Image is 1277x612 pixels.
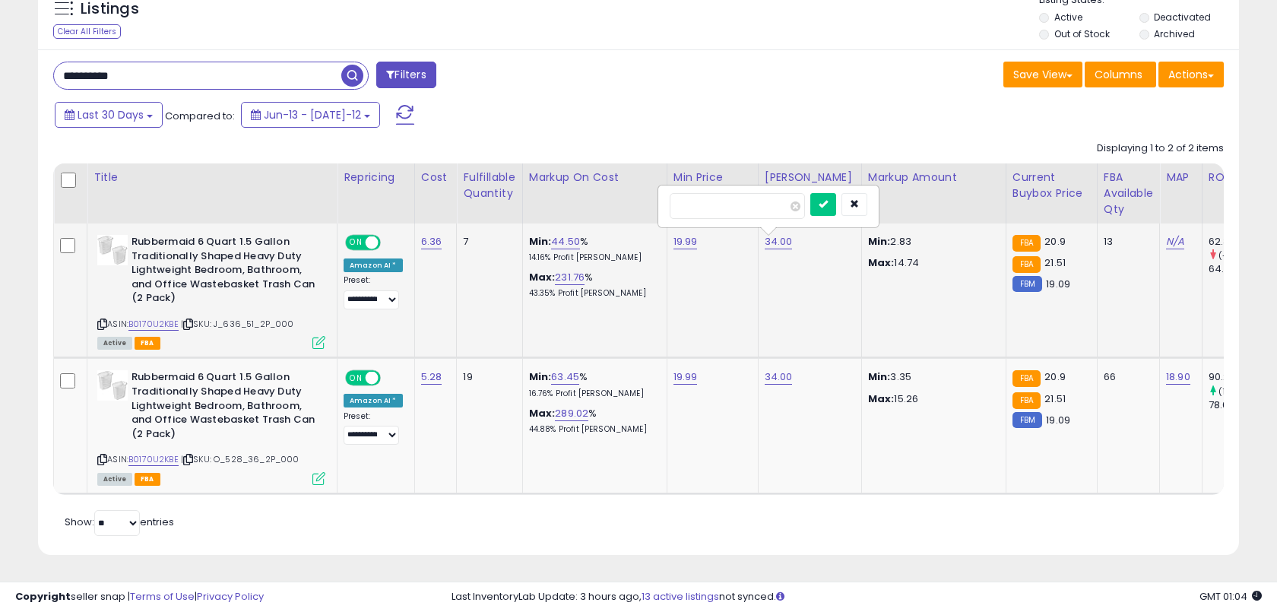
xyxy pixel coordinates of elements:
[1044,255,1066,270] span: 21.51
[1104,170,1153,217] div: FBA Available Qty
[529,388,655,399] p: 16.76% Profit [PERSON_NAME]
[132,235,316,309] b: Rubbermaid 6 Quart 1.5 Gallon Traditionally Shaped Heavy Duty Lightweight Bedroom, Bathroom, and ...
[868,255,895,270] strong: Max:
[97,235,128,265] img: 31--2NnPmQL._SL40_.jpg
[1218,249,1256,262] small: (-3.36%)
[765,369,793,385] a: 34.00
[555,406,588,421] a: 289.02
[165,109,235,123] span: Compared to:
[379,372,403,385] span: OFF
[1095,67,1142,82] span: Columns
[97,337,132,350] span: All listings currently available for purchase on Amazon
[53,24,121,39] div: Clear All Filters
[15,589,71,604] strong: Copyright
[551,369,579,385] a: 63.45
[1046,277,1070,291] span: 19.09
[868,256,994,270] p: 14.74
[1158,62,1224,87] button: Actions
[463,170,515,201] div: Fulfillable Quantity
[344,275,403,309] div: Preset:
[529,406,556,420] b: Max:
[135,473,160,486] span: FBA
[1012,256,1041,273] small: FBA
[347,372,366,385] span: ON
[1166,170,1196,186] div: MAP
[868,392,895,406] strong: Max:
[181,453,299,465] span: | SKU: O_528_36_2P_000
[1166,369,1190,385] a: 18.90
[1209,398,1270,412] div: 78.03%
[868,369,891,384] strong: Min:
[529,235,655,263] div: %
[97,235,325,347] div: ASIN:
[1209,370,1270,384] div: 90.26%
[1012,392,1041,409] small: FBA
[1209,235,1270,249] div: 62.37%
[128,453,179,466] a: B0170U2KBE
[421,369,442,385] a: 5.28
[379,236,403,249] span: OFF
[1003,62,1082,87] button: Save View
[868,235,994,249] p: 2.83
[1044,369,1066,384] span: 20.9
[344,411,403,446] div: Preset:
[421,170,451,186] div: Cost
[132,370,316,445] b: Rubbermaid 6 Quart 1.5 Gallon Traditionally Shaped Heavy Duty Lightweight Bedroom, Bathroom, and ...
[197,589,264,604] a: Privacy Policy
[529,234,552,249] b: Min:
[529,252,655,263] p: 14.16% Profit [PERSON_NAME]
[529,407,655,435] div: %
[1154,27,1195,40] label: Archived
[529,270,556,284] b: Max:
[128,318,179,331] a: B0170U2KBE
[264,107,361,122] span: Jun-13 - [DATE]-12
[1044,392,1066,406] span: 21.51
[1085,62,1156,87] button: Columns
[529,370,655,398] div: %
[1104,370,1148,384] div: 66
[868,370,994,384] p: 3.35
[344,170,408,186] div: Repricing
[181,318,294,330] span: | SKU: J_636_51_2P_000
[1012,412,1042,428] small: FBM
[1012,170,1091,201] div: Current Buybox Price
[452,590,1262,604] div: Last InventoryLab Update: 3 hours ago, not synced.
[868,234,891,249] strong: Min:
[1166,234,1184,249] a: N/A
[1199,589,1262,604] span: 2025-08-12 01:04 GMT
[642,589,719,604] a: 13 active listings
[65,515,174,529] span: Show: entries
[551,234,580,249] a: 44.50
[529,369,552,384] b: Min:
[376,62,436,88] button: Filters
[421,234,442,249] a: 6.36
[93,170,331,186] div: Title
[673,170,752,186] div: Min Price
[1012,235,1041,252] small: FBA
[463,370,510,384] div: 19
[1209,262,1270,276] div: 64.54%
[868,392,994,406] p: 15.26
[529,271,655,299] div: %
[673,234,698,249] a: 19.99
[765,170,855,186] div: [PERSON_NAME]
[1054,11,1082,24] label: Active
[55,102,163,128] button: Last 30 Days
[529,288,655,299] p: 43.35% Profit [PERSON_NAME]
[868,170,1000,186] div: Markup Amount
[1046,413,1070,427] span: 19.09
[1097,141,1224,156] div: Displaying 1 to 2 of 2 items
[97,370,325,483] div: ASIN:
[555,270,585,285] a: 231.76
[344,394,403,407] div: Amazon AI *
[529,424,655,435] p: 44.88% Profit [PERSON_NAME]
[463,235,510,249] div: 7
[130,589,195,604] a: Terms of Use
[1209,170,1264,186] div: ROI
[78,107,144,122] span: Last 30 Days
[1218,385,1254,398] small: (15.67%)
[1154,11,1211,24] label: Deactivated
[522,163,667,224] th: The percentage added to the cost of goods (COGS) that forms the calculator for Min & Max prices.
[673,369,698,385] a: 19.99
[1104,235,1148,249] div: 13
